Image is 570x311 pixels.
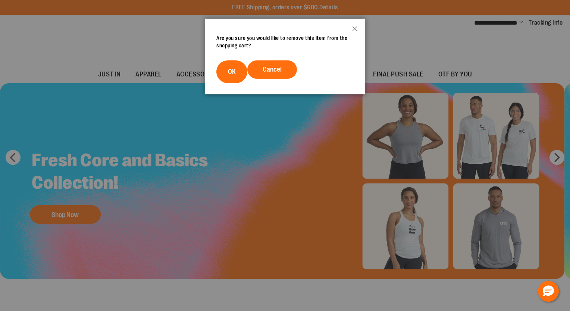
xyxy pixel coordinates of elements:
button: Cancel [247,60,297,79]
button: Hello, have a question? Let’s chat. [538,281,559,302]
span: OK [228,68,236,75]
div: Are you sure you would like to remove this item from the shopping cart? [216,34,354,49]
span: Cancel [263,66,282,73]
button: OK [216,60,247,83]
